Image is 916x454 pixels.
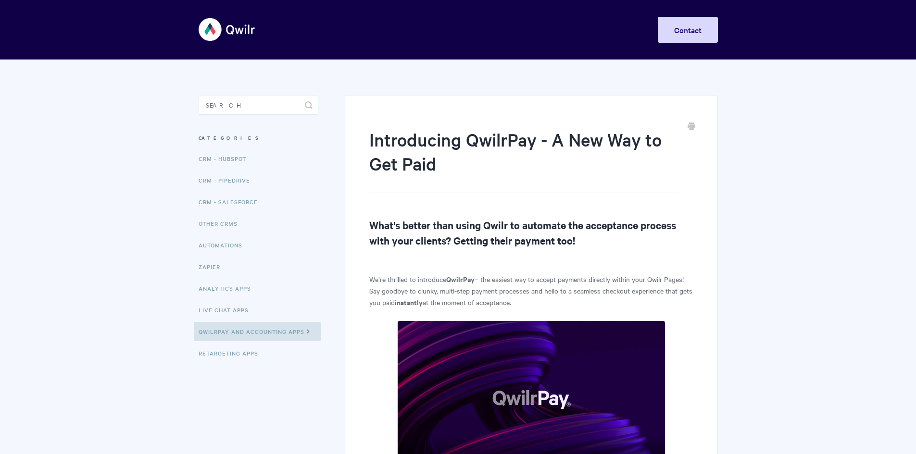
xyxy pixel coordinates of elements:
a: Contact [658,17,718,43]
h1: Introducing QwilrPay - A New Way to Get Paid [369,127,678,193]
h3: Categories [199,129,318,147]
p: We’re thrilled to introduce – the easiest way to accept payments directly within your Qwilr Pages... [369,273,693,308]
a: CRM - Pipedrive [199,171,257,190]
a: Other CRMs [199,214,245,233]
a: Analytics Apps [199,279,258,298]
strong: instantly [395,297,423,307]
a: QwilrPay and Accounting Apps [194,322,321,341]
input: Search [199,96,318,115]
a: CRM - HubSpot [199,149,253,168]
a: Live Chat Apps [199,300,256,319]
a: CRM - Salesforce [199,192,265,211]
a: Zapier [199,257,227,276]
a: Automations [199,235,250,255]
h2: What's better than using Qwilr to automate the acceptance process with your clients? Getting thei... [369,217,693,248]
img: Qwilr Help Center [199,12,256,48]
strong: QwilrPay [446,274,475,284]
a: Print this Article [688,122,695,132]
a: Retargeting Apps [199,344,265,363]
